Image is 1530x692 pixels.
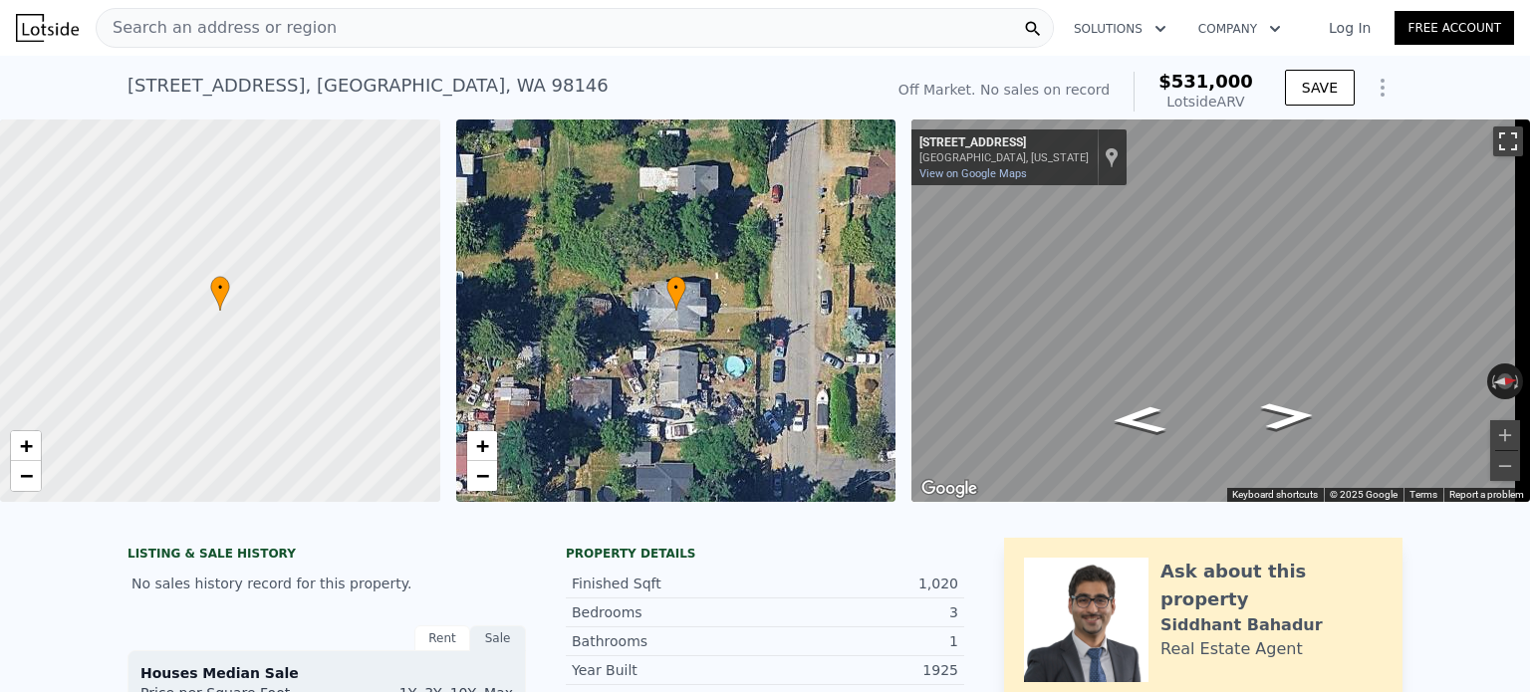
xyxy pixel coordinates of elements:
span: • [666,279,686,297]
div: Finished Sqft [572,574,765,593]
div: Lotside ARV [1158,92,1253,112]
a: Zoom out [11,461,41,491]
a: Zoom in [11,431,41,461]
a: Free Account [1395,11,1514,45]
div: 3 [765,602,958,622]
div: 1 [765,631,958,651]
div: 1925 [765,660,958,680]
a: Open this area in Google Maps (opens a new window) [916,476,982,502]
span: − [20,463,33,488]
div: Houses Median Sale [140,663,513,683]
a: Terms (opens in new tab) [1409,489,1437,500]
button: Zoom out [1490,451,1520,481]
span: + [475,433,488,458]
button: Zoom in [1490,420,1520,450]
path: Go North, 17th Ave SW [1238,396,1338,436]
button: Toggle fullscreen view [1493,126,1523,156]
div: No sales history record for this property. [127,566,526,601]
button: Rotate counterclockwise [1487,363,1498,399]
a: Log In [1305,18,1395,38]
div: Off Market. No sales on record [898,80,1110,100]
a: Zoom out [467,461,497,491]
span: • [210,279,230,297]
path: Go South, 17th Ave SW [1089,400,1188,440]
div: • [666,276,686,311]
span: Search an address or region [97,16,337,40]
span: © 2025 Google [1330,489,1398,500]
div: Street View [911,119,1530,502]
img: Lotside [16,14,79,42]
div: Ask about this property [1160,558,1383,613]
button: Show Options [1363,68,1402,108]
div: Siddhant Bahadur [1160,613,1323,637]
div: [GEOGRAPHIC_DATA], [US_STATE] [919,151,1089,164]
span: + [20,433,33,458]
div: Property details [566,546,964,562]
div: Year Built [572,660,765,680]
div: LISTING & SALE HISTORY [127,546,526,566]
button: Solutions [1058,11,1182,47]
img: Google [916,476,982,502]
div: Rent [414,625,470,651]
button: Rotate clockwise [1513,363,1524,399]
a: View on Google Maps [919,167,1027,180]
div: Map [911,119,1530,502]
button: SAVE [1285,70,1355,106]
a: Show location on map [1105,146,1119,168]
a: Report a problem [1449,489,1524,500]
div: Bathrooms [572,631,765,651]
div: [STREET_ADDRESS] [919,135,1089,151]
div: • [210,276,230,311]
span: $531,000 [1158,71,1253,92]
div: Real Estate Agent [1160,637,1303,661]
span: − [475,463,488,488]
div: 1,020 [765,574,958,593]
button: Keyboard shortcuts [1232,488,1318,502]
a: Zoom in [467,431,497,461]
button: Reset the view [1486,372,1523,390]
div: Sale [470,625,526,651]
div: Bedrooms [572,602,765,622]
button: Company [1182,11,1297,47]
div: [STREET_ADDRESS] , [GEOGRAPHIC_DATA] , WA 98146 [127,72,609,100]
